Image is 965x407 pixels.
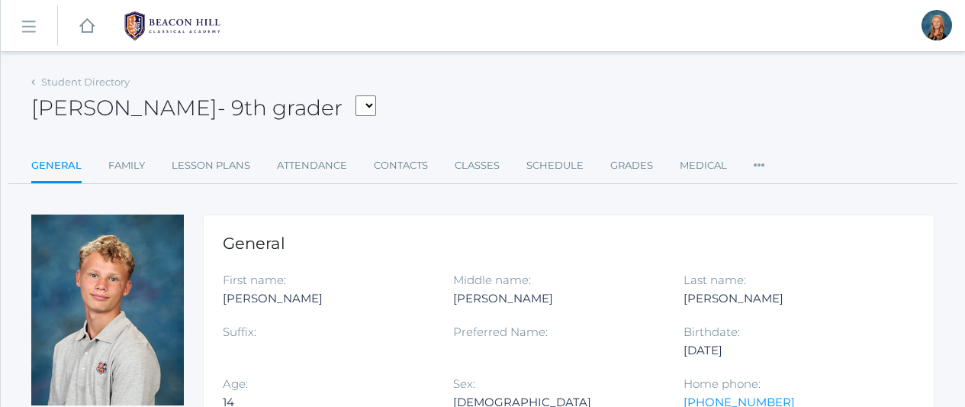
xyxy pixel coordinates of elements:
[31,96,376,120] h2: [PERSON_NAME]
[453,325,548,339] label: Preferred Name:
[684,376,761,391] label: Home phone:
[526,150,584,181] a: Schedule
[31,215,184,405] img: Logan Albanese
[453,376,475,391] label: Sex:
[223,376,248,391] label: Age:
[277,150,347,181] a: Attendance
[223,234,915,252] h1: General
[223,325,256,339] label: Suffix:
[922,10,952,40] div: Nicole Canty
[680,150,727,181] a: Medical
[374,150,428,181] a: Contacts
[223,289,430,308] div: [PERSON_NAME]
[684,273,746,287] label: Last name:
[455,150,500,181] a: Classes
[453,273,531,287] label: Middle name:
[684,325,740,339] label: Birthdate:
[610,150,653,181] a: Grades
[684,341,891,360] div: [DATE]
[217,95,343,121] span: - 9th grader
[108,150,145,181] a: Family
[223,273,286,287] label: First name:
[31,150,82,183] a: General
[41,76,130,88] a: Student Directory
[172,150,250,181] a: Lesson Plans
[684,289,891,308] div: [PERSON_NAME]
[115,7,230,45] img: BHCALogos-05-308ed15e86a5a0abce9b8dd61676a3503ac9727e845dece92d48e8588c001991.png
[453,289,661,308] div: [PERSON_NAME]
